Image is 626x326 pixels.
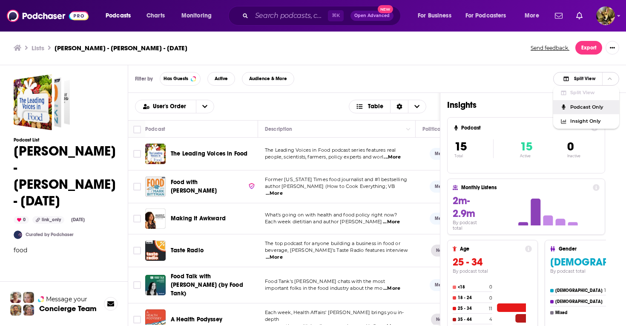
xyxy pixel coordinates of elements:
[567,154,580,158] p: Inactive
[248,182,255,190] img: verified Badge
[171,179,217,194] span: Food with [PERSON_NAME]
[489,317,492,322] h4: 4
[350,11,393,21] button: Open AdvancedNew
[14,231,22,239] img: ConnectPod
[383,219,400,225] span: ...More
[574,76,595,81] span: Split View
[567,139,574,154] span: 0
[265,183,395,189] span: author [PERSON_NAME] (How to Cook Everything; VB
[520,139,532,154] span: 15
[354,14,390,18] span: Open Advanced
[489,306,492,312] h4: 11
[133,150,141,158] span: Toggle select row
[26,232,74,237] a: Curated by Podchaser
[133,281,141,289] span: Toggle select row
[14,137,116,143] h3: Podcast List
[164,76,188,81] span: Has Guests
[146,10,165,22] span: Charts
[7,8,89,24] img: Podchaser - Follow, Share and Rate Podcasts
[555,299,605,304] h4: [DEMOGRAPHIC_DATA]
[453,256,532,268] h3: 25 - 34
[171,273,243,297] span: Food Talk with [PERSON_NAME] (by Food Tank)
[100,9,142,23] button: open menu
[596,6,615,25] img: User Profile
[171,150,247,158] a: The Leading Voices in Food
[460,246,522,252] h4: Age
[265,154,383,160] span: people, scientists, farmers, policy experts and worl
[181,10,212,22] span: Monitoring
[489,295,492,301] h4: 0
[519,9,550,23] button: open menu
[145,176,166,197] img: Food with Mark Bittman
[384,154,401,161] span: ...More
[368,104,383,110] span: Table
[453,220,488,231] h4: By podcast total
[171,215,226,222] span: Making It Awkward
[265,285,382,291] span: important folks in the food industry about the mo
[422,124,456,134] div: Political Skew
[32,216,64,224] div: link_only
[573,9,586,23] a: Show notifications dropdown
[171,316,222,323] span: A Health Podyssey
[145,275,166,295] img: Food Talk with Dani Nierenberg (by Food Tank)
[133,316,141,323] span: Toggle select row
[145,208,166,229] a: Making It Awkward
[453,194,475,220] span: 2m-2.9m
[171,150,247,157] span: The Leading Voices in Food
[23,305,34,316] img: Barbara Profile
[458,295,488,300] h4: 18 - 24
[454,139,467,154] span: 15
[252,9,328,23] input: Search podcasts, credits, & more...
[133,183,141,190] span: Toggle select row
[403,124,414,134] button: Column Actions
[145,124,165,134] div: Podcast
[14,246,27,254] span: food
[265,278,385,284] span: Food Tank's [PERSON_NAME] chats with the most
[570,119,612,124] span: Insight Only
[570,105,612,110] span: Podcast Only
[430,213,478,225] div: Medium Left Skew
[596,6,615,25] span: Logged in as SydneyDemo
[378,5,393,13] span: New
[461,185,589,190] h4: Monthly Listens
[145,240,166,261] img: Taste Radio
[46,295,87,303] span: Message your
[460,9,519,23] button: open menu
[14,216,29,224] div: 0
[242,72,294,86] button: Audience & More
[525,10,539,22] span: More
[265,309,404,322] span: Each week, Health Affairs' [PERSON_NAME] brings you in-depth
[133,247,141,254] span: Toggle select row
[520,154,532,158] p: Active
[171,247,204,254] span: Taste Radio
[430,181,478,193] div: Medium Left Skew
[266,190,283,197] span: ...More
[14,143,116,209] h1: [PERSON_NAME] - [PERSON_NAME] - [DATE]
[141,9,170,23] a: Charts
[606,41,619,55] button: Show More Button
[412,9,462,23] button: open menu
[265,147,396,153] span: The Leading Voices in Food podcast series features real
[265,247,408,253] span: beverage, [PERSON_NAME]’s Taste Radio features interview
[32,44,44,52] a: Lists
[171,272,255,298] a: Food Talk with [PERSON_NAME] (by Food Tank)
[14,74,70,130] span: Golin - Alison Bodor - Sept 13, 2025
[207,72,235,86] button: Active
[465,10,506,22] span: For Podcasters
[135,104,196,110] button: open menu
[447,100,592,110] h1: Insights
[265,176,407,182] span: Former [US_STATE] Times food journalist and #1 bestselling
[575,41,602,55] button: Export
[196,100,214,113] button: open menu
[55,44,187,52] h3: [PERSON_NAME] - [PERSON_NAME] - [DATE]
[265,219,382,225] span: Each week dietitian and author [PERSON_NAME]
[553,72,619,86] h2: Choose View
[145,144,166,164] img: The Leading Voices in Food
[458,285,488,290] h4: <18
